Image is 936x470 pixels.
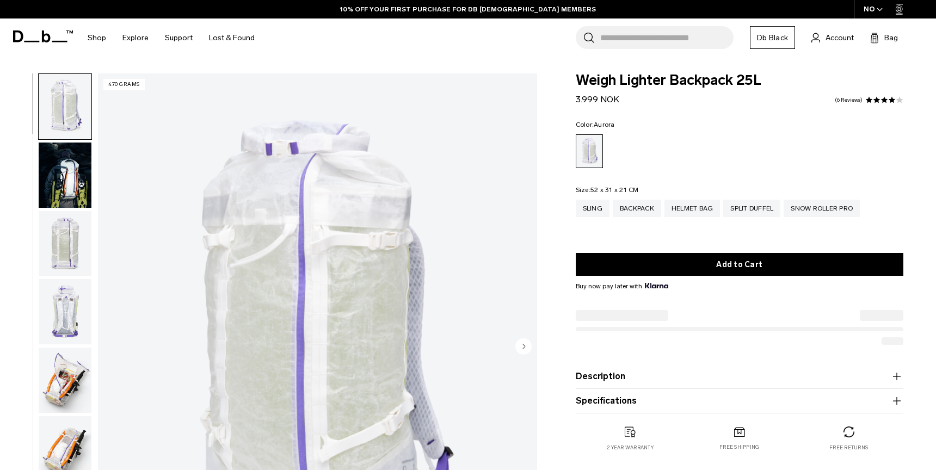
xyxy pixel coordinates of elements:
button: Weigh_Lighter_Backpack_25L_Lifestyle_new.png [38,142,92,208]
a: Sling [576,200,609,217]
a: 10% OFF YOUR FIRST PURCHASE FOR DB [DEMOGRAPHIC_DATA] MEMBERS [340,4,596,14]
a: Helmet Bag [664,200,721,217]
img: Weigh_Lighter_Backpack_25L_2.png [39,211,91,276]
button: Weigh_Lighter_Backpack_25L_2.png [38,211,92,277]
a: Support [165,18,193,57]
span: Account [826,32,854,44]
p: Free shipping [719,443,759,451]
button: Specifications [576,394,903,407]
a: Account [811,31,854,44]
span: Weigh Lighter Backpack 25L [576,73,903,88]
button: Weigh_Lighter_Backpack_25L_4.png [38,347,92,413]
legend: Size: [576,187,639,193]
legend: Color: [576,121,615,128]
img: {"height" => 20, "alt" => "Klarna"} [645,283,668,288]
button: Bag [870,31,898,44]
a: Aurora [576,134,603,168]
span: Bag [884,32,898,44]
p: 470 grams [103,79,145,90]
span: Buy now pay later with [576,281,668,291]
span: Aurora [594,121,615,128]
button: Weigh_Lighter_Backpack_25L_1.png [38,73,92,140]
a: Snow Roller Pro [784,200,860,217]
span: 3.999 NOK [576,94,619,104]
a: Lost & Found [209,18,255,57]
a: Db Black [750,26,795,49]
img: Weigh_Lighter_Backpack_25L_4.png [39,348,91,413]
button: Weigh_Lighter_Backpack_25L_3.png [38,279,92,345]
button: Next slide [515,338,532,357]
p: Free returns [829,444,868,452]
a: Shop [88,18,106,57]
nav: Main Navigation [79,18,263,57]
img: Weigh_Lighter_Backpack_25L_1.png [39,74,91,139]
a: 6 reviews [835,97,863,103]
img: Weigh_Lighter_Backpack_25L_3.png [39,279,91,344]
a: Split Duffel [723,200,780,217]
a: Explore [122,18,149,57]
a: Backpack [613,200,661,217]
span: 52 x 31 x 21 CM [590,186,639,194]
p: 2 year warranty [607,444,654,452]
button: Description [576,370,903,383]
button: Add to Cart [576,253,903,276]
img: Weigh_Lighter_Backpack_25L_Lifestyle_new.png [39,143,91,208]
